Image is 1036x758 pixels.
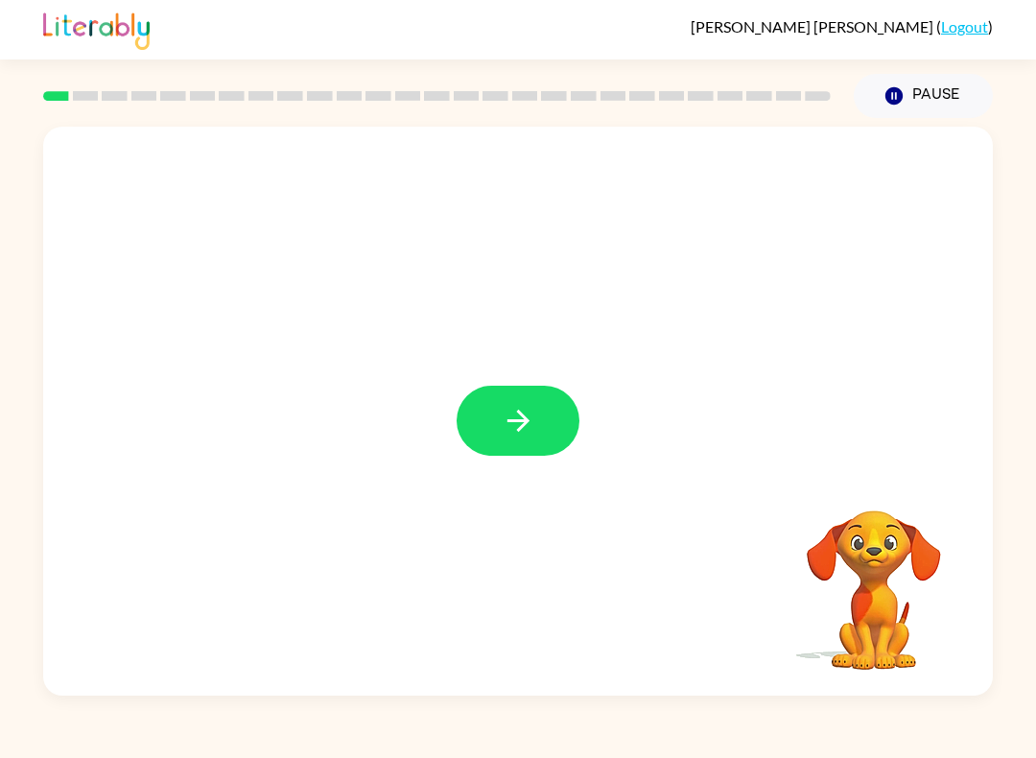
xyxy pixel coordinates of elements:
[691,17,936,36] span: [PERSON_NAME] [PERSON_NAME]
[941,17,988,36] a: Logout
[778,481,970,673] video: Your browser must support playing .mp4 files to use Literably. Please try using another browser.
[854,74,993,118] button: Pause
[691,17,993,36] div: ( )
[43,8,150,50] img: Literably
